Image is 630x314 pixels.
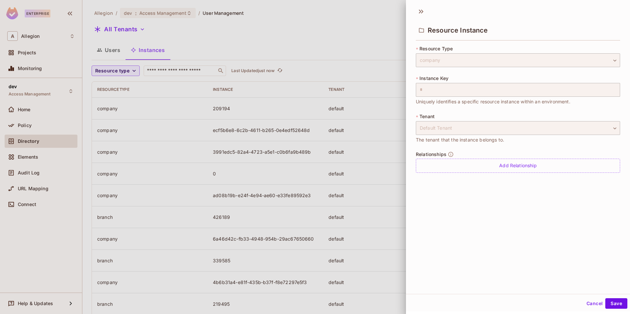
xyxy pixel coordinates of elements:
div: Default Tenant [416,121,620,135]
div: Add Relationship [416,159,620,173]
span: Resource Instance [428,26,488,34]
span: The tenant that the instance belongs to. [416,136,504,144]
span: Tenant [419,114,435,119]
span: Relationships [416,152,446,157]
button: Cancel [584,298,605,309]
span: Instance Key [419,76,448,81]
span: Uniquely identifies a specific resource instance within an environment. [416,98,570,105]
div: company [416,53,620,67]
span: Resource Type [419,46,453,51]
button: Save [605,298,627,309]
